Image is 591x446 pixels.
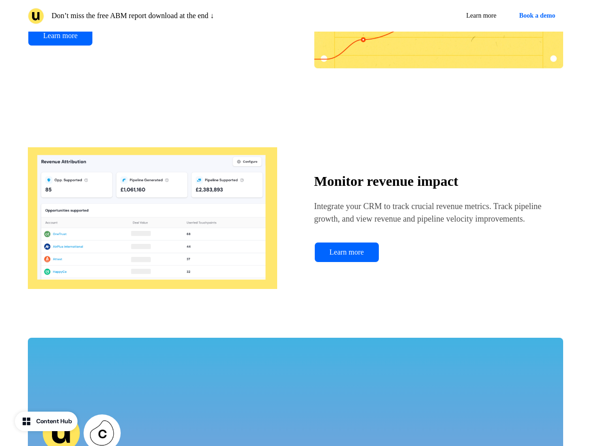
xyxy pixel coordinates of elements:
p: Don’t miss the free ABM report download at the end ↓ [52,10,214,21]
button: Book a demo [511,7,563,24]
a: Learn more [459,7,504,24]
button: Content Hub [15,412,78,431]
p: Integrate your CRM to track crucial revenue metrics. Track pipeline growth, and view revenue and ... [314,200,547,225]
a: Learn more [314,242,379,262]
h4: Monitor revenue impact [314,173,547,189]
a: Learn more [28,26,93,46]
div: Content Hub [36,417,72,426]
